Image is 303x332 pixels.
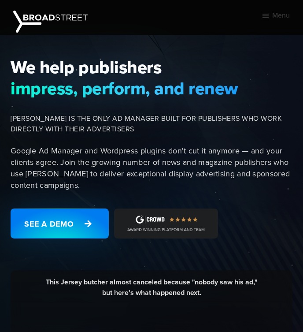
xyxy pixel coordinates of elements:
button: Menu [261,4,290,26]
span: We help publishers [11,57,298,78]
p: Google Ad Manager and Wordpress plugins don't cut it anymore — and your clients agree. Join the g... [11,145,298,191]
a: See a Demo [11,209,109,239]
img: Broadstreet | The Ad Manager for Small Publishers [13,11,88,33]
span: [PERSON_NAME] IS THE ONLY AD MANAGER BUILT FOR PUBLISHERS WHO WORK DIRECTLY WITH THEIR ADVERTISERS [11,113,298,134]
div: This Jersey butcher almost canceled because "nobody saw his ad," but here's what happened next. [17,277,286,305]
span: impress, perform, and renew [11,78,298,99]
